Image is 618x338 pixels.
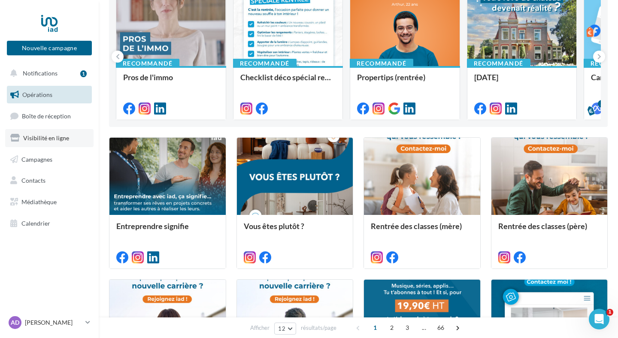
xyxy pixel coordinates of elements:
[274,323,296,335] button: 12
[371,222,473,239] div: Rentrée des classes (mère)
[33,199,149,235] div: 👉 Pour Instagram, vous devez obligatoirement utiliser un ET le
[244,222,346,239] div: Vous êtes plutôt ?
[33,163,149,190] div: 👉 Assurez-vous d' de vos pages.
[11,318,19,327] span: AD
[417,321,431,335] span: ...
[6,281,28,287] span: Accueil
[22,112,71,120] span: Boîte de réception
[9,113,35,122] p: 3 étapes
[109,113,163,122] p: Environ 8 minutes
[5,151,94,169] a: Campagnes
[151,3,166,19] div: Fermer
[350,59,413,68] div: Recommandé
[368,321,382,335] span: 1
[116,59,179,68] div: Recommandé
[606,309,613,316] span: 1
[5,86,94,104] a: Opérations
[80,70,87,77] div: 1
[250,324,270,332] span: Afficher
[116,222,219,239] div: Entreprendre signifie
[55,92,133,101] div: Service-Client de Digitaleo
[16,146,156,160] div: 1Associer Facebook à Digitaleo
[70,281,113,287] span: Conversations
[137,259,172,293] button: Aide
[5,129,94,147] a: Visibilité en ligne
[25,318,82,327] p: [PERSON_NAME]
[7,314,92,331] a: AD [PERSON_NAME]
[598,100,606,108] div: 5
[400,321,414,335] span: 3
[33,149,145,158] div: Associer Facebook à Digitaleo
[5,107,94,125] a: Boîte de réception
[5,172,94,190] a: Contacts
[434,321,448,335] span: 66
[34,259,69,293] button: Actualités
[23,134,69,142] span: Visibilité en ligne
[103,259,137,293] button: Tâches
[589,309,609,329] iframe: Intercom live chat
[69,259,103,293] button: Conversations
[33,218,149,234] b: relier à votre page Facebook.
[70,4,103,18] h1: Tâches
[33,244,149,299] div: ✔️ Toutes ces conditions sont réunies ? Commencez l'association depuis " " en cliquant sur " ".
[233,59,297,68] div: Recommandé
[22,91,52,98] span: Opérations
[109,281,132,287] span: Tâches
[21,198,57,205] span: Médiathèque
[278,325,285,332] span: 12
[357,73,453,90] div: Propertips (rentrée)
[123,73,219,90] div: Pros de l'immo
[12,33,160,64] div: Débuter sur les Réseaux Sociaux
[5,64,90,82] button: Notifications 1
[33,164,144,189] b: utiliser un profil Facebook et d'être administrateur
[21,155,52,163] span: Campagnes
[36,281,66,287] span: Actualités
[23,69,58,77] span: Notifications
[148,281,161,287] span: Aide
[37,75,158,83] a: [EMAIL_ADDRESS][DOMAIN_NAME]
[5,214,94,232] a: Calendrier
[7,41,92,55] button: Nouvelle campagne
[467,59,530,68] div: Recommandé
[474,73,570,90] div: [DATE]
[498,222,601,239] div: Rentrée des classes (père)
[301,324,336,332] span: résultats/page
[21,177,45,184] span: Contacts
[38,90,52,103] img: Profile image for Service-Client
[12,64,160,84] div: Suivez ce pas à pas et si besoin, écrivez-nous à
[240,73,336,90] div: Checklist déco spécial rentrée
[5,193,94,211] a: Médiathèque
[21,220,50,227] span: Calendrier
[385,321,399,335] span: 2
